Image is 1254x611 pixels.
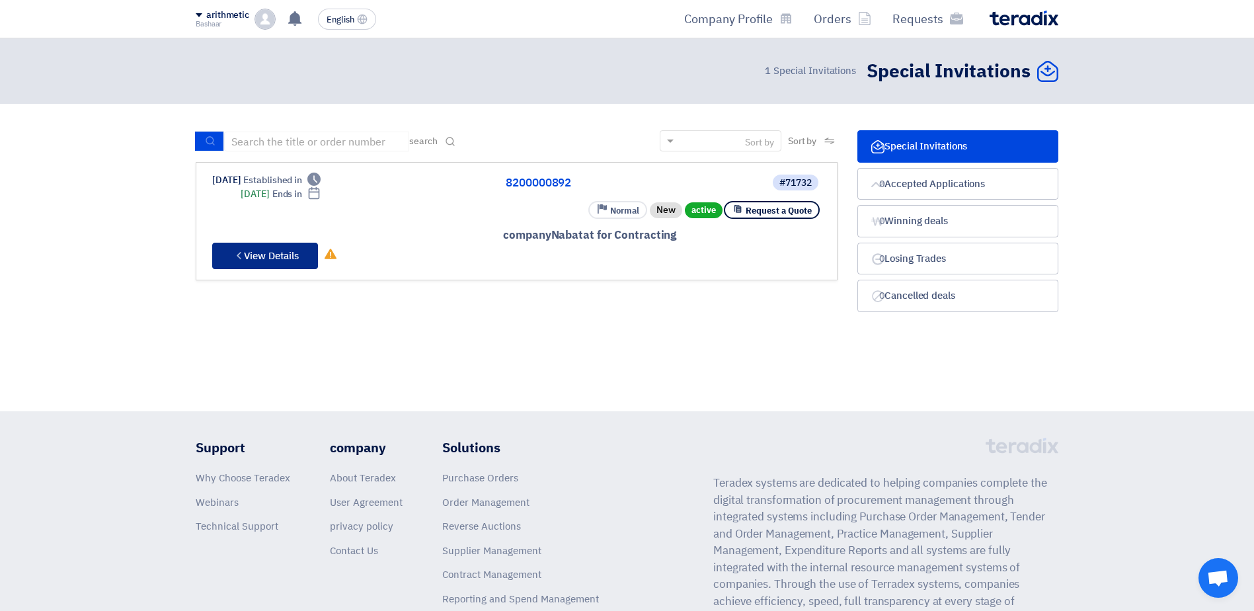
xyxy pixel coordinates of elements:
[255,9,276,30] img: profile_test.png
[803,3,882,34] a: Orders
[196,471,290,485] a: Why Choose Teradex
[503,227,676,243] font: Nabatat for Contracting
[990,11,1058,26] img: Teradix logo
[765,63,856,78] font: Special Invitations
[857,280,1058,312] a: Cancelled deals0
[330,471,396,485] a: About Teradex
[196,495,239,510] a: Webinars
[244,249,299,263] font: View Details
[442,592,599,606] a: Reporting and Spend Management
[409,134,437,148] span: search
[272,187,302,201] span: Ends in
[196,438,290,458] li: Support
[196,20,249,28] div: Bashaar
[685,202,723,218] span: active
[684,10,773,28] font: Company Profile
[884,139,967,153] font: Special Invitations
[874,140,890,153] span: 1
[857,130,1058,163] a: Special Invitations1
[442,567,541,582] a: Contract Management
[874,215,890,228] span: 0
[243,173,302,187] span: Established in
[788,134,816,148] span: Sort by
[746,204,812,217] span: Request a Quote
[882,3,974,34] a: Requests
[874,290,890,303] span: 0
[212,243,318,269] button: View Details
[884,214,948,228] font: Winning deals
[206,10,249,21] div: arithmetic
[892,10,943,28] font: Requests
[330,544,378,558] a: Contact Us
[506,177,770,189] a: 8200000892
[874,253,890,266] span: 0
[442,471,518,485] a: Purchase Orders
[196,519,278,534] a: Technical Support
[857,205,1058,237] a: Winning deals0
[867,59,1031,85] h2: Special Invitations
[327,15,354,24] span: English
[1198,558,1238,598] div: Open chat
[241,187,269,201] font: [DATE]
[318,9,376,30] button: English
[874,178,890,191] span: 0
[442,495,529,510] a: Order Management
[330,438,403,458] li: company
[884,177,985,191] font: Accepted Applications
[330,495,403,510] a: User Agreement
[224,132,409,151] input: Search the title or order number
[610,204,639,217] span: Normal
[650,202,682,218] div: New
[814,10,851,28] font: Orders
[857,243,1058,275] a: Losing Trades0
[884,251,946,266] font: Losing Trades
[330,519,393,534] a: privacy policy
[442,544,541,558] a: Supplier Management
[212,173,241,187] font: [DATE]
[857,168,1058,200] a: Accepted Applications0
[442,519,521,534] a: Reverse Auctions
[745,136,774,149] div: Sort by
[765,63,771,78] span: 1
[884,288,955,303] font: Cancelled deals
[442,438,599,458] li: Solutions
[503,227,551,243] span: company
[779,179,812,188] div: #71732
